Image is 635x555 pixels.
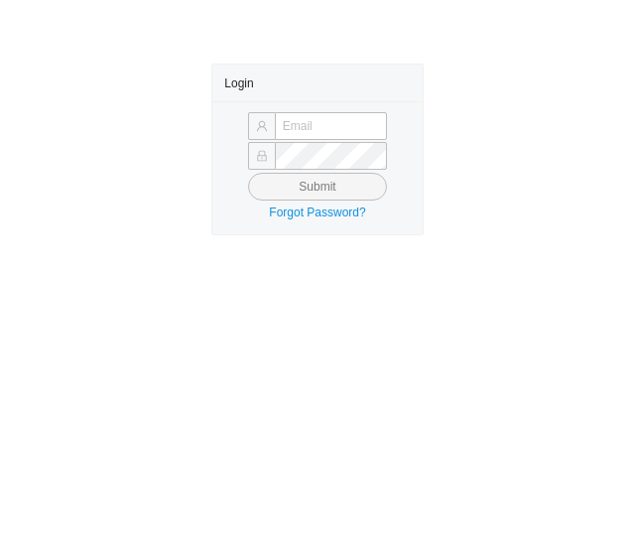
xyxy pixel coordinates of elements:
[256,120,268,132] span: user
[269,206,365,219] a: Forgot Password?
[248,173,387,201] button: Submit
[275,112,387,140] input: Email
[256,150,268,162] span: lock
[224,65,410,101] div: Login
